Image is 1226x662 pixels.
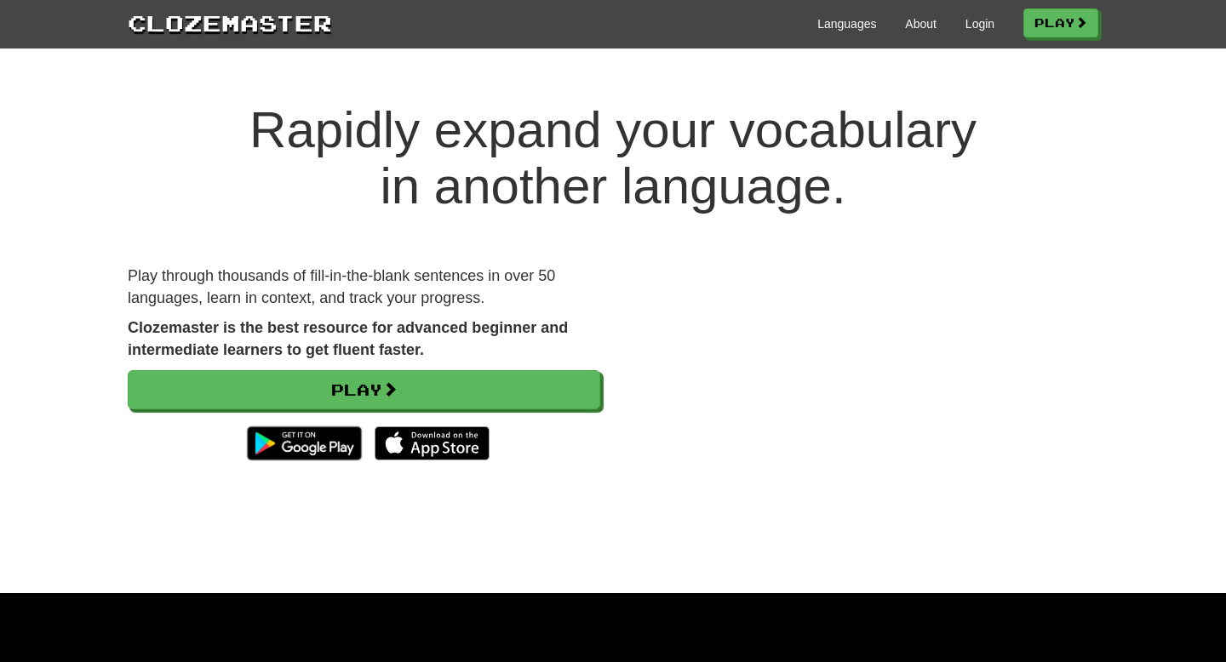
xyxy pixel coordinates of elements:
a: About [905,15,937,32]
a: Play [1023,9,1098,37]
img: Download_on_the_App_Store_Badge_US-UK_135x40-25178aeef6eb6b83b96f5f2d004eda3bffbb37122de64afbaef7... [375,426,490,460]
a: Clozemaster [128,7,332,38]
a: Languages [817,15,876,32]
img: Get it on Google Play [238,418,370,469]
strong: Clozemaster is the best resource for advanced beginner and intermediate learners to get fluent fa... [128,319,568,358]
a: Login [965,15,994,32]
p: Play through thousands of fill-in-the-blank sentences in over 50 languages, learn in context, and... [128,265,600,309]
a: Play [128,370,600,409]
